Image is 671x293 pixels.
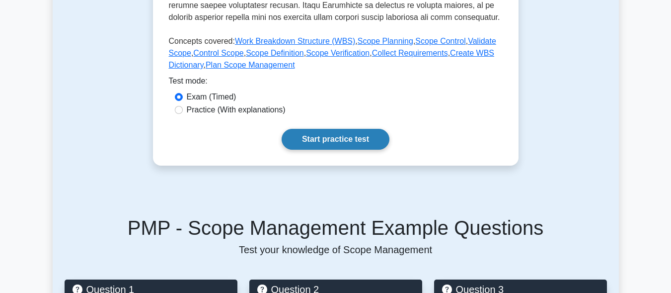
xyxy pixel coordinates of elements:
a: Scope Definition [246,49,304,57]
a: Collect Requirements [372,49,448,57]
h5: PMP - Scope Management Example Questions [65,216,607,240]
div: Test mode: [169,75,503,91]
a: Control Scope [193,49,243,57]
a: Work Breakdown Structure (WBS) [235,37,355,45]
a: Scope Planning [358,37,413,45]
a: Plan Scope Management [206,61,295,69]
label: Exam (Timed) [187,91,236,103]
p: Test your knowledge of Scope Management [65,244,607,256]
a: Scope Verification [306,49,370,57]
a: Start practice test [282,129,389,150]
p: Concepts covered: , , , , , , , , , [169,35,503,75]
a: Scope Control [415,37,465,45]
label: Practice (With explanations) [187,104,286,116]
